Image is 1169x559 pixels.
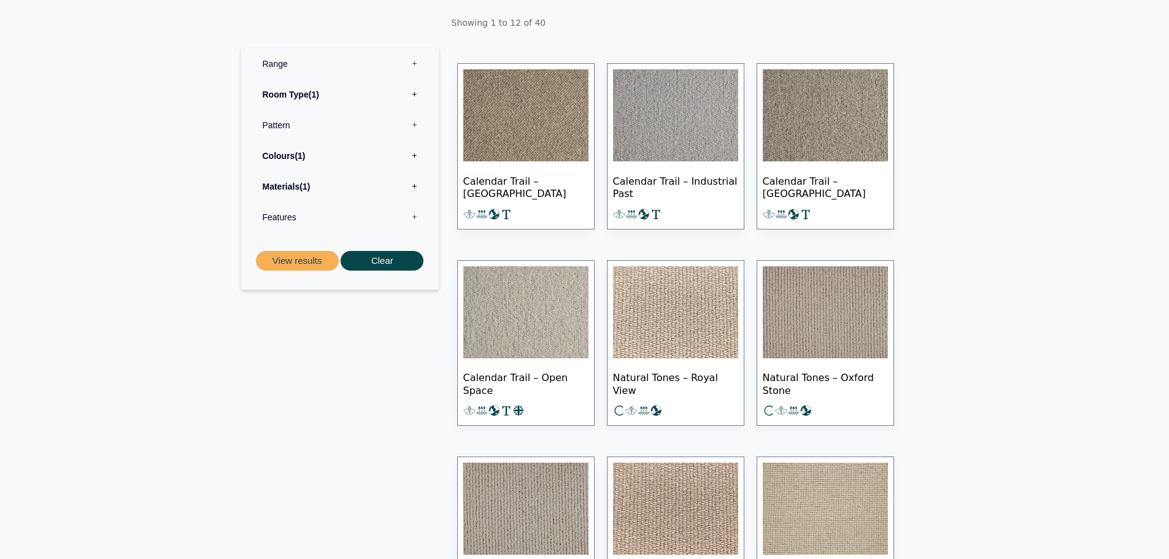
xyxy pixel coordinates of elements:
[757,260,894,426] a: Natural Tones - Oxford Stone Natural Tones – Oxford Stone
[250,110,430,141] label: Pattern
[295,151,305,161] span: 1
[250,141,430,171] label: Colours
[613,463,738,555] img: Natural Tones - Caravan
[463,463,588,555] img: Natural Tones Jute
[757,63,894,229] a: Calendar Trail – [GEOGRAPHIC_DATA]
[763,361,888,404] span: Natural Tones – Oxford Stone
[457,260,595,426] a: Calendar Trail – Open Space
[250,202,430,233] label: Features
[451,10,926,35] p: Showing 1 to 12 of 40
[341,251,423,271] button: Clear
[613,361,738,404] span: Natural Tones – Royal View
[250,48,430,79] label: Range
[613,266,738,358] img: Natural Tones - Royal View
[607,260,744,426] a: Natural Tones - Royal View Natural Tones – Royal View
[463,165,588,208] span: Calendar Trail – [GEOGRAPHIC_DATA]
[763,266,888,358] img: Natural Tones - Oxford Stone
[250,79,430,110] label: Room Type
[299,182,310,191] span: 1
[613,165,738,208] span: Calendar Trail – Industrial Past
[309,90,319,99] span: 1
[463,361,588,404] span: Calendar Trail – Open Space
[763,463,888,555] img: Plain sandy tone
[250,171,430,202] label: Materials
[763,165,888,208] span: Calendar Trail – [GEOGRAPHIC_DATA]
[457,63,595,229] a: Calendar Trail – [GEOGRAPHIC_DATA]
[256,251,339,271] button: View results
[607,63,744,229] a: Calendar Trail – Industrial Past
